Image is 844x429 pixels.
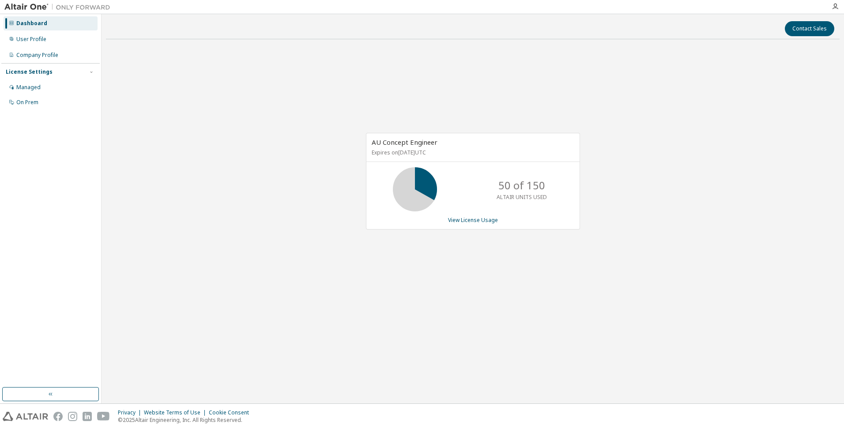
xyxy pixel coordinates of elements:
[16,84,41,91] div: Managed
[497,193,547,201] p: ALTAIR UNITS USED
[53,412,63,421] img: facebook.svg
[6,68,53,75] div: License Settings
[4,3,115,11] img: Altair One
[16,20,47,27] div: Dashboard
[16,36,46,43] div: User Profile
[372,138,437,147] span: AU Concept Engineer
[448,216,498,224] a: View License Usage
[118,416,254,424] p: © 2025 Altair Engineering, Inc. All Rights Reserved.
[785,21,834,36] button: Contact Sales
[16,52,58,59] div: Company Profile
[144,409,209,416] div: Website Terms of Use
[3,412,48,421] img: altair_logo.svg
[209,409,254,416] div: Cookie Consent
[83,412,92,421] img: linkedin.svg
[68,412,77,421] img: instagram.svg
[498,178,545,193] p: 50 of 150
[97,412,110,421] img: youtube.svg
[118,409,144,416] div: Privacy
[16,99,38,106] div: On Prem
[372,149,572,156] p: Expires on [DATE] UTC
